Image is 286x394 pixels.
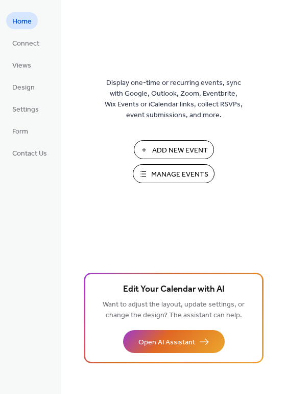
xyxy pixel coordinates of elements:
a: Design [6,78,41,95]
span: Design [12,82,35,93]
span: Views [12,60,31,71]
span: Home [12,16,32,27]
span: Display one-time or recurring events, sync with Google, Outlook, Zoom, Eventbrite, Wix Events or ... [105,78,243,121]
span: Add New Event [152,145,208,156]
span: Form [12,126,28,137]
span: Manage Events [151,169,208,180]
span: Contact Us [12,148,47,159]
a: Contact Us [6,144,53,161]
a: Connect [6,34,45,51]
a: Settings [6,100,45,117]
span: Connect [12,38,39,49]
a: Form [6,122,34,139]
a: Views [6,56,37,73]
span: Edit Your Calendar with AI [123,282,225,297]
button: Add New Event [134,140,214,159]
span: Want to adjust the layout, update settings, or change the design? The assistant can help. [103,298,245,322]
a: Home [6,12,38,29]
span: Settings [12,104,39,115]
button: Manage Events [133,164,214,183]
button: Open AI Assistant [123,330,225,353]
span: Open AI Assistant [138,337,195,348]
